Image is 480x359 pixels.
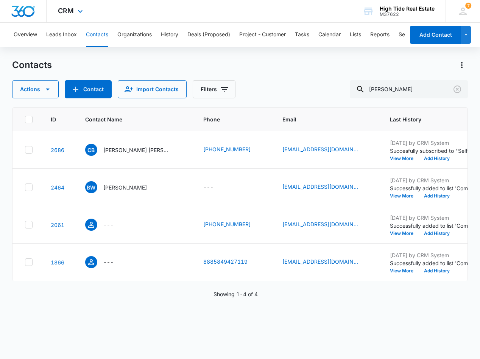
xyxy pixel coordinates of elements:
[51,222,64,228] a: Navigate to contact details page for brettharte1031@gmail.com
[58,7,74,15] span: CRM
[65,80,112,98] button: Add Contact
[85,144,185,156] div: Contact Name - Cornell BRETT MICHAEL - Select to Edit Field
[318,23,341,47] button: Calendar
[85,256,127,268] div: Contact Name - - Select to Edit Field
[456,59,468,71] button: Actions
[370,23,390,47] button: Reports
[85,115,174,123] span: Contact Name
[103,146,171,154] p: [PERSON_NAME] [PERSON_NAME]
[203,258,261,267] div: Phone - 8885849427119 - Select to Edit Field
[282,258,372,267] div: Email - brettbenjamin@gmail.com - Select to Edit Field
[282,183,372,192] div: Email - bwiltshi@gmail.com - Select to Edit Field
[85,144,97,156] span: CB
[14,23,37,47] button: Overview
[51,115,56,123] span: ID
[410,26,461,44] button: Add Contact
[380,12,435,17] div: account id
[85,181,97,193] span: BW
[12,59,52,71] h1: Contacts
[161,23,178,47] button: History
[282,183,358,191] a: [EMAIL_ADDRESS][DOMAIN_NAME]
[86,23,108,47] button: Contacts
[103,221,114,228] p: ---
[103,183,147,191] p: [PERSON_NAME]
[193,80,235,98] button: Filters
[85,181,161,193] div: Contact Name - Brett Wiltshi - Select to Edit Field
[203,183,214,192] div: ---
[12,80,59,98] button: Actions
[187,23,230,47] button: Deals (Proposed)
[282,220,358,228] a: [EMAIL_ADDRESS][DOMAIN_NAME]
[399,23,419,47] button: Settings
[390,194,419,198] button: View More
[419,269,455,273] button: Add History
[203,183,227,192] div: Phone - - Select to Edit Field
[282,145,358,153] a: [EMAIL_ADDRESS][DOMAIN_NAME]
[203,115,253,123] span: Phone
[203,145,264,154] div: Phone - (408) 483-7632 - Select to Edit Field
[203,145,251,153] a: [PHONE_NUMBER]
[118,80,187,98] button: Import Contacts
[390,231,419,236] button: View More
[390,156,419,161] button: View More
[282,258,358,266] a: [EMAIL_ADDRESS][DOMAIN_NAME]
[350,23,361,47] button: Lists
[214,290,258,298] p: Showing 1-4 of 4
[465,3,471,9] span: 7
[239,23,286,47] button: Project - Customer
[465,3,471,9] div: notifications count
[390,115,474,123] span: Last History
[282,115,361,123] span: Email
[451,83,463,95] button: Clear
[51,147,64,153] a: Navigate to contact details page for Cornell BRETT MICHAEL
[390,269,419,273] button: View More
[295,23,309,47] button: Tasks
[282,220,372,229] div: Email - brettharte1031@gmail.com - Select to Edit Field
[103,258,114,266] p: ---
[203,220,251,228] a: [PHONE_NUMBER]
[419,156,455,161] button: Add History
[419,231,455,236] button: Add History
[46,23,77,47] button: Leads Inbox
[380,6,435,12] div: account name
[203,220,264,229] div: Phone - (831) 588-9161 - Select to Edit Field
[117,23,152,47] button: Organizations
[51,184,64,191] a: Navigate to contact details page for Brett Wiltshi
[419,194,455,198] button: Add History
[85,219,127,231] div: Contact Name - - Select to Edit Field
[282,145,372,154] div: Email - redgumball57@hotmail.com - Select to Edit Field
[51,259,64,266] a: Navigate to contact details page for brettbenjamin@gmail.com
[203,258,248,266] a: 8885849427119
[350,80,468,98] input: Search Contacts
